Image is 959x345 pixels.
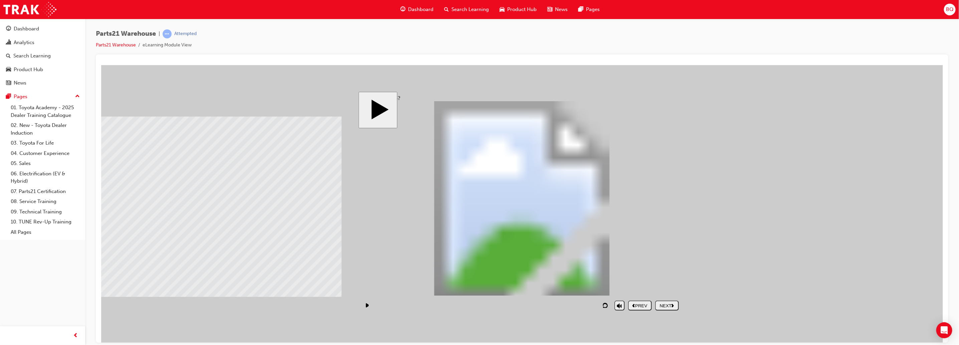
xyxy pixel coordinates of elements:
span: Search Learning [452,6,489,13]
div: Pages [14,93,27,101]
a: pages-iconPages [573,3,605,16]
a: 09. Technical Training [8,207,82,217]
span: chart-icon [6,40,11,46]
span: car-icon [6,67,11,73]
button: Start [257,27,296,63]
div: Analytics [14,39,34,46]
button: DashboardAnalyticsSearch LearningProduct HubNews [3,21,82,91]
div: Search Learning [13,52,51,60]
a: 06. Electrification (EV & Hybrid) [8,169,82,186]
span: Product Hub [508,6,537,13]
span: learningRecordVerb_ATTEMPT-icon [163,29,172,38]
div: Parts21Warehouse Start Course [257,27,585,251]
a: 05. Sales [8,158,82,169]
a: Analytics [3,36,82,49]
a: Product Hub [3,63,82,76]
span: guage-icon [401,5,406,14]
a: 07. Parts21 Certification [8,186,82,197]
img: Trak [3,2,56,17]
span: pages-icon [579,5,584,14]
a: Parts21 Warehouse [96,42,136,48]
span: news-icon [6,80,11,86]
span: pages-icon [6,94,11,100]
span: Parts21 Warehouse [96,30,156,38]
span: search-icon [444,5,449,14]
span: BQ [946,6,954,13]
div: Product Hub [14,66,43,73]
span: News [555,6,568,13]
a: Dashboard [3,23,82,35]
a: 03. Toyota For Life [8,138,82,148]
a: 02. New - Toyota Dealer Induction [8,120,82,138]
span: search-icon [6,53,11,59]
div: Open Intercom Messenger [936,322,952,338]
span: guage-icon [6,26,11,32]
a: search-iconSearch Learning [439,3,495,16]
a: All Pages [8,227,82,237]
div: News [14,79,26,87]
a: guage-iconDashboard [395,3,439,16]
li: eLearning Module View [143,41,192,49]
a: News [3,77,82,89]
a: news-iconNews [542,3,573,16]
span: up-icon [75,92,80,101]
span: car-icon [500,5,505,14]
a: 08. Service Training [8,196,82,207]
div: Dashboard [14,25,39,33]
a: car-iconProduct Hub [495,3,542,16]
span: Dashboard [408,6,434,13]
button: Pages [3,91,82,103]
a: 04. Customer Experience [8,148,82,159]
a: Search Learning [3,50,82,62]
span: news-icon [548,5,553,14]
div: Attempted [174,31,197,37]
a: 10. TUNE Rev-Up Training [8,217,82,227]
span: | [159,30,160,38]
span: prev-icon [73,332,78,340]
a: 01. Toyota Academy - 2025 Dealer Training Catalogue [8,103,82,120]
span: Pages [586,6,600,13]
button: BQ [944,4,956,15]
